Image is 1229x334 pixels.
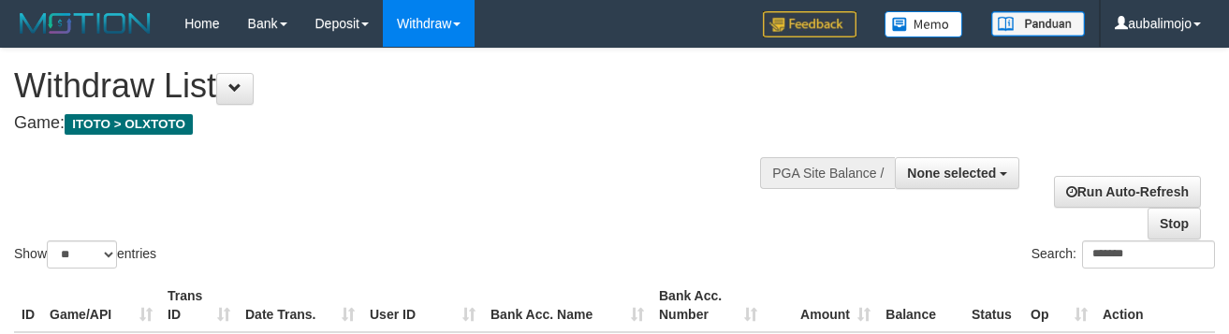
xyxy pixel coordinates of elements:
select: Showentries [47,240,117,269]
label: Search: [1031,240,1215,269]
th: Balance [878,279,964,332]
th: Game/API [42,279,160,332]
a: Stop [1148,208,1201,240]
button: None selected [895,157,1019,189]
span: ITOTO > OLXTOTO [65,114,193,135]
img: Feedback.jpg [763,11,856,37]
th: Action [1095,279,1215,332]
th: Status [964,279,1023,332]
input: Search: [1082,240,1215,269]
th: Op [1023,279,1095,332]
div: PGA Site Balance / [760,157,895,189]
th: Trans ID [160,279,238,332]
th: User ID [362,279,483,332]
span: None selected [907,166,996,181]
label: Show entries [14,240,156,269]
a: Run Auto-Refresh [1054,176,1201,208]
img: Button%20Memo.svg [885,11,963,37]
img: panduan.png [991,11,1085,36]
th: Date Trans. [238,279,362,332]
th: Amount [765,279,878,332]
h1: Withdraw List [14,67,800,105]
th: Bank Acc. Name [483,279,651,332]
h4: Game: [14,114,800,133]
th: ID [14,279,42,332]
img: MOTION_logo.png [14,9,156,37]
th: Bank Acc. Number [651,279,765,332]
